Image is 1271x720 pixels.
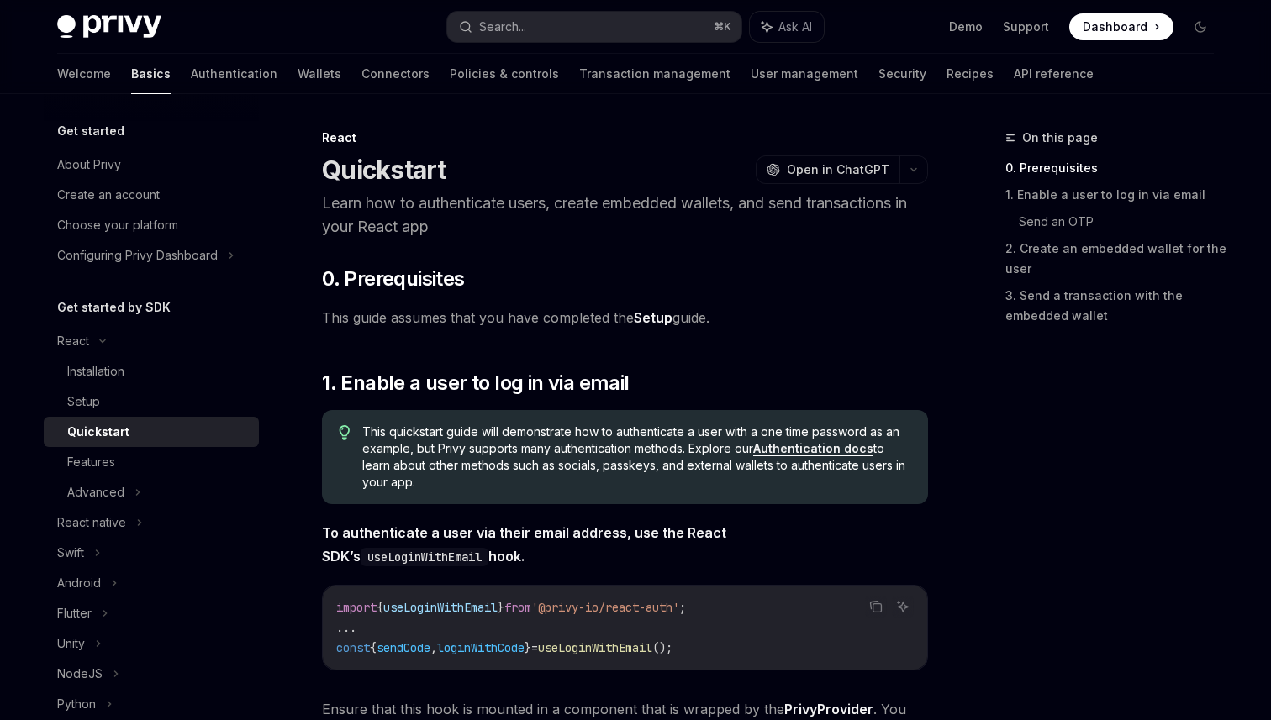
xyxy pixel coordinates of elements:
span: ; [679,600,686,615]
span: ⌘ K [714,20,731,34]
a: Welcome [57,54,111,94]
code: useLoginWithEmail [361,548,488,566]
a: Choose your platform [44,210,259,240]
a: Wallets [298,54,341,94]
span: useLoginWithEmail [383,600,498,615]
div: Setup [67,392,100,412]
a: Setup [634,309,672,327]
div: About Privy [57,155,121,175]
button: Toggle dark mode [1187,13,1214,40]
button: Search...⌘K [447,12,741,42]
button: Ask AI [750,12,824,42]
span: 1. Enable a user to log in via email [322,370,629,397]
a: Policies & controls [450,54,559,94]
div: NodeJS [57,664,103,684]
a: 1. Enable a user to log in via email [1005,181,1227,208]
span: This quickstart guide will demonstrate how to authenticate a user with a one time password as an ... [362,423,911,491]
a: Security [878,54,926,94]
p: Learn how to authenticate users, create embedded wallets, and send transactions in your React app [322,192,928,239]
a: Connectors [361,54,430,94]
a: Authentication [191,54,277,94]
span: { [370,640,377,655]
div: React [57,331,89,351]
a: About Privy [44,150,259,180]
a: Send an OTP [1019,208,1227,235]
a: Installation [44,356,259,386]
span: loginWithCode [437,640,525,655]
a: 2. Create an embedded wallet for the user [1005,235,1227,282]
div: Features [67,452,115,472]
span: } [498,600,504,615]
span: Ask AI [778,18,812,35]
button: Ask AI [892,596,914,618]
span: , [430,640,437,655]
div: Choose your platform [57,215,178,235]
span: (); [652,640,672,655]
svg: Tip [339,425,351,440]
a: 3. Send a transaction with the embedded wallet [1005,282,1227,329]
h1: Quickstart [322,155,446,185]
span: Dashboard [1083,18,1147,35]
span: Open in ChatGPT [787,161,889,178]
span: '@privy-io/react-auth' [531,600,679,615]
a: Recipes [947,54,994,94]
a: User management [751,54,858,94]
span: useLoginWithEmail [538,640,652,655]
a: Support [1003,18,1049,35]
a: Create an account [44,180,259,210]
a: Transaction management [579,54,730,94]
a: 0. Prerequisites [1005,155,1227,181]
div: Advanced [67,482,124,502]
div: React [322,129,928,146]
div: Flutter [57,603,92,623]
a: Dashboard [1069,13,1173,40]
div: Python [57,694,96,714]
span: } [525,640,531,655]
a: Features [44,447,259,477]
span: const [336,640,370,655]
div: Unity [57,633,85,654]
span: import [336,600,377,615]
div: React native [57,512,126,533]
img: dark logo [57,15,161,39]
button: Open in ChatGPT [756,155,899,184]
a: Authentication docs [753,441,873,456]
span: This guide assumes that you have completed the guide. [322,306,928,329]
div: Quickstart [67,422,129,442]
span: sendCode [377,640,430,655]
span: { [377,600,383,615]
span: On this page [1022,128,1098,148]
div: Create an account [57,185,160,205]
span: = [531,640,538,655]
span: 0. Prerequisites [322,265,464,292]
a: Setup [44,386,259,417]
div: Search... [479,17,526,37]
a: API reference [1014,54,1094,94]
span: ... [336,620,356,635]
div: Android [57,573,101,593]
span: from [504,600,531,615]
h5: Get started by SDK [57,297,171,318]
a: Demo [949,18,983,35]
h5: Get started [57,121,124,141]
div: Swift [57,543,84,563]
strong: To authenticate a user via their email address, use the React SDK’s hook. [322,524,726,565]
a: Basics [131,54,171,94]
a: PrivyProvider [784,701,873,718]
a: Quickstart [44,417,259,447]
div: Installation [67,361,124,381]
button: Copy the contents from the code block [865,596,887,618]
div: Configuring Privy Dashboard [57,245,218,265]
